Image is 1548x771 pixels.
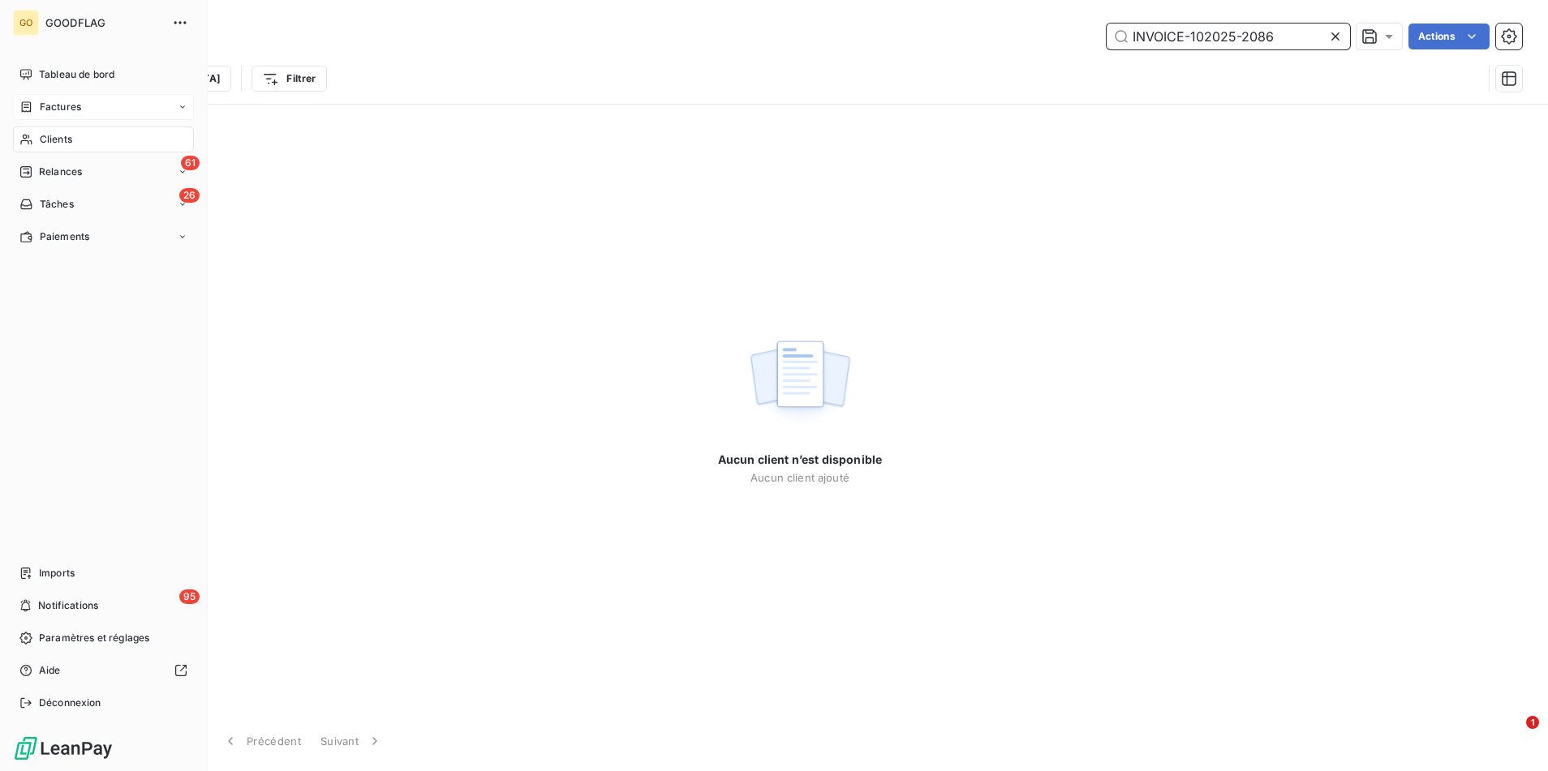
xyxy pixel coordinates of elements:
[38,598,98,613] span: Notifications
[213,724,311,758] button: Précédent
[750,471,849,484] span: Aucun client ajouté
[718,452,882,468] span: Aucun client n’est disponible
[40,132,72,147] span: Clients
[311,724,393,758] button: Suivant
[179,188,200,203] span: 26
[1526,716,1539,729] span: 1
[181,156,200,170] span: 61
[13,10,39,36] div: GO
[39,165,82,179] span: Relances
[39,631,149,645] span: Paramètres et réglages
[748,332,852,432] img: empty state
[1493,716,1532,755] iframe: Intercom live chat
[40,100,81,114] span: Factures
[40,197,74,212] span: Tâches
[252,66,326,92] button: Filtrer
[39,663,61,678] span: Aide
[45,16,162,29] span: GOODFLAG
[39,566,75,580] span: Imports
[39,696,101,710] span: Déconnexion
[13,657,194,683] a: Aide
[40,229,89,244] span: Paiements
[1408,24,1490,49] button: Actions
[179,589,200,604] span: 95
[39,67,114,82] span: Tableau de bord
[1107,24,1350,49] input: Rechercher
[13,735,114,761] img: Logo LeanPay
